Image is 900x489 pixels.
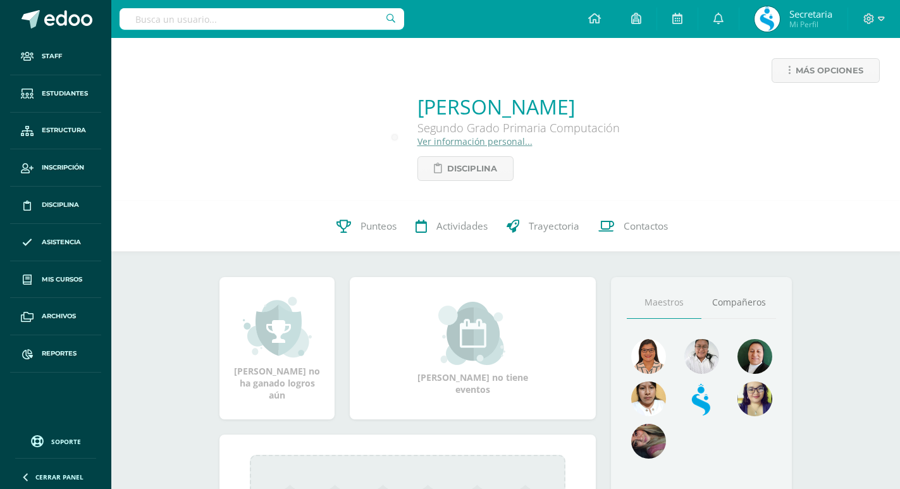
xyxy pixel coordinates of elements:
[737,381,772,416] img: d36bf34c497041fd89f62579a074374b.png
[796,59,863,82] span: Más opciones
[10,187,101,224] a: Disciplina
[10,335,101,373] a: Reportes
[417,135,533,147] a: Ver información personal...
[417,93,620,120] a: [PERSON_NAME]
[417,120,620,135] div: Segundo Grado Primaria Computación
[737,339,772,374] img: 33bdadbaf66adfa63d82f00816de8fa0.png
[327,201,406,252] a: Punteos
[42,163,84,173] span: Inscripción
[232,295,322,401] div: [PERSON_NAME] no ha ganado logros aún
[624,220,668,233] span: Contactos
[10,113,101,150] a: Estructura
[755,6,780,32] img: 7ca4a2cca2c7d0437e787d4b01e06a03.png
[447,157,497,180] span: Disciplina
[789,19,832,30] span: Mi Perfil
[410,302,536,395] div: [PERSON_NAME] no tiene eventos
[684,381,719,416] img: c5fe0469be3a46ca47ac08ac60c07671.png
[10,75,101,113] a: Estudiantes
[438,302,507,365] img: event_small.png
[10,38,101,75] a: Staff
[42,349,77,359] span: Reportes
[10,261,101,299] a: Mis cursos
[35,473,83,481] span: Cerrar panel
[631,424,666,459] img: dd4f9f5a85a25b2046f1cbec49671790.png
[51,437,81,446] span: Soporte
[417,156,514,181] a: Disciplina
[497,201,589,252] a: Trayectoria
[529,220,579,233] span: Trayectoria
[10,298,101,335] a: Archivos
[406,201,497,252] a: Actividades
[42,311,76,321] span: Archivos
[42,200,79,210] span: Disciplina
[589,201,677,252] a: Contactos
[631,339,666,374] img: f2c4d5bdd298d4291b7e094bdd95e10f.png
[701,287,776,319] a: Compañeros
[42,237,81,247] span: Asistencia
[789,8,832,20] span: Secretaria
[42,125,86,135] span: Estructura
[42,89,88,99] span: Estudiantes
[10,224,101,261] a: Asistencia
[10,149,101,187] a: Inscripción
[42,275,82,285] span: Mis cursos
[15,432,96,449] a: Soporte
[631,381,666,416] img: 743c221b2f78654ec5bcda6354bedd81.png
[120,8,404,30] input: Busca un usuario...
[42,51,62,61] span: Staff
[772,58,880,83] a: Más opciones
[684,339,719,374] img: 0cff4dfa596be50c094d4c45a6b93976.png
[436,220,488,233] span: Actividades
[627,287,701,319] a: Maestros
[243,295,312,359] img: achievement_small.png
[361,220,397,233] span: Punteos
